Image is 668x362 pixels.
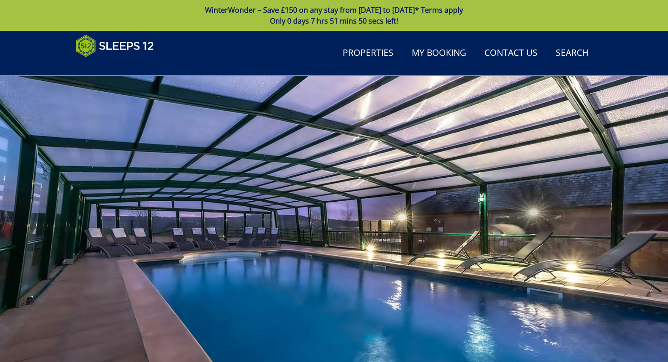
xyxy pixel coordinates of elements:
[481,43,541,64] a: Contact Us
[76,35,154,57] img: Sleeps 12
[339,43,397,64] a: Properties
[552,43,592,64] a: Search
[270,16,398,26] span: Only 0 days 7 hrs 51 mins 50 secs left!
[71,63,167,70] iframe: Customer reviews powered by Trustpilot
[408,43,470,64] a: My Booking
